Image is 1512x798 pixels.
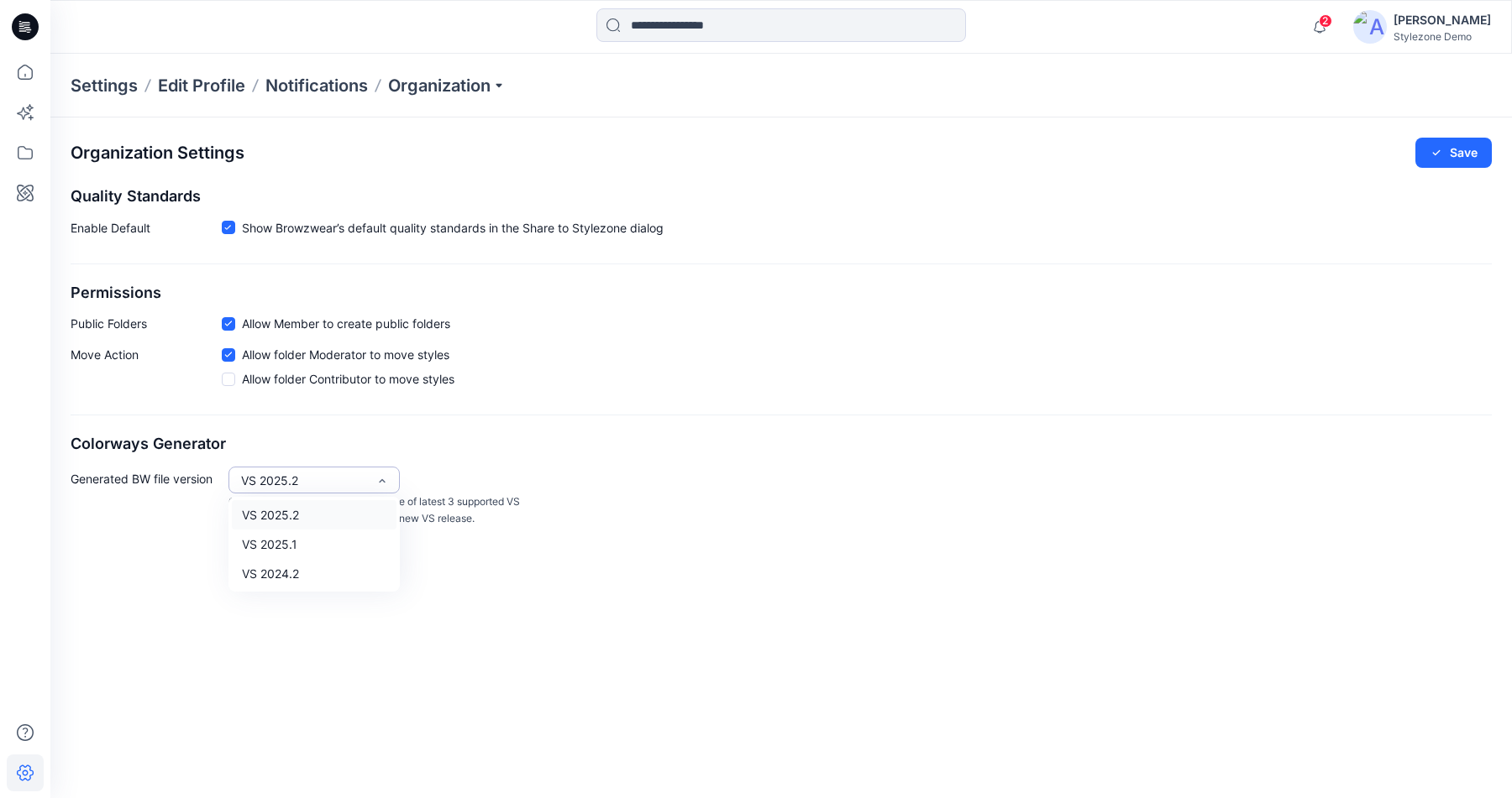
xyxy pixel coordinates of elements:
div: VS 2025.1 [232,529,396,559]
span: Allow Member to create public folders [242,315,450,332]
h2: Permissions [71,284,1492,302]
span: Allow folder Contributor to move styles [242,370,454,388]
span: Show Browzwear’s default quality standards in the Share to Stylezone dialog [242,219,664,237]
span: Allow folder Moderator to move styles [242,346,449,363]
h2: Colorways Generator [71,436,1492,453]
div: Stylezone Demo [1394,30,1491,43]
p: Generated BW file version can be one of latest 3 supported VS versions. The list updates with eac... [228,493,528,528]
h2: Quality Standards [71,188,1492,206]
div: VS 2025.2 [232,500,396,529]
p: Generated BW file version [71,467,222,528]
div: [PERSON_NAME] [1394,10,1491,30]
p: Public Folders [71,315,222,332]
h2: Organization Settings [71,143,244,163]
p: Move Action [71,346,222,394]
a: Edit Profile [158,74,245,97]
p: Settings [71,74,138,97]
button: Save [1415,138,1492,168]
p: Enable Default [71,219,222,243]
span: 2 [1319,14,1332,28]
div: VS 2025.2 [241,472,367,489]
div: VS 2024.2 [232,559,396,588]
img: avatar [1353,10,1387,44]
a: Notifications [265,74,368,97]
